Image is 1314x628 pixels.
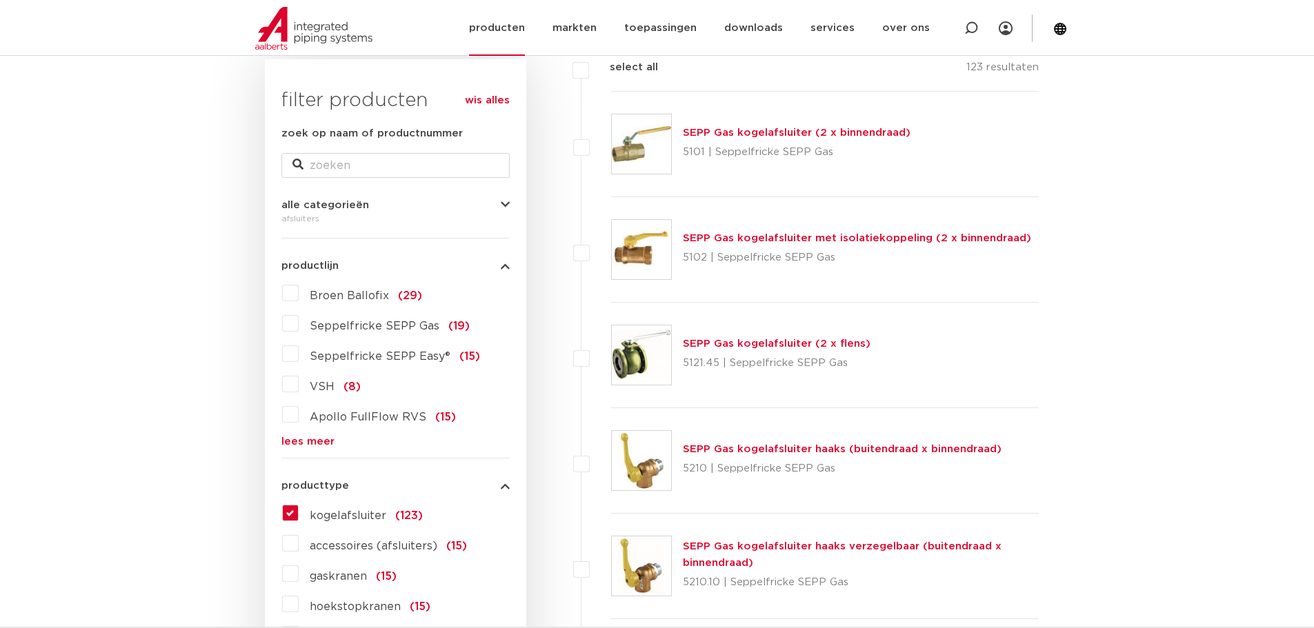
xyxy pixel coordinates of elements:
[683,458,1002,480] p: 5210 | Seppelfricke SEPP Gas
[612,431,671,490] img: Thumbnail for SEPP Gas kogelafsluiter haaks (buitendraad x binnendraad)
[459,351,480,362] span: (15)
[612,325,671,385] img: Thumbnail for SEPP Gas kogelafsluiter (2 x flens)
[683,444,1002,454] a: SEPP Gas kogelafsluiter haaks (buitendraad x binnendraad)
[310,540,437,551] span: accessoires (afsluiters)
[310,510,386,521] span: kogelafsluiter
[683,233,1031,243] a: SEPP Gas kogelafsluiter met isolatiekoppeling (2 x binnendraad)
[683,571,1039,594] p: 5210.10 | Seppelfricke SEPP Gas
[683,128,910,138] a: SEPP Gas kogelafsluiter (2 x binnendraad)
[281,480,510,491] button: producttype
[310,571,367,582] span: gaskranen
[376,571,397,582] span: (15)
[281,480,349,491] span: producttype
[683,141,910,163] p: 5101 | Seppelfricke SEPP Gas
[683,338,870,349] a: SEPP Gas kogelafsluiter (2 x flens)
[410,601,430,612] span: (15)
[310,381,335,392] span: VSH
[281,125,463,142] label: zoek op naam of productnummer
[281,200,369,210] span: alle categorieën
[310,321,439,332] span: Seppelfricke SEPP Gas
[281,87,510,114] h3: filter producten
[310,412,426,423] span: Apollo FullFlow RVS
[612,220,671,279] img: Thumbnail for SEPP Gas kogelafsluiter met isolatiekoppeling (2 x binnendraad)
[310,351,450,362] span: Seppelfricke SEPP Easy®
[435,412,456,423] span: (15)
[612,536,671,596] img: Thumbnail for SEPP Gas kogelafsluiter haaks verzegelbaar (buitendraad x binnendraad)
[966,59,1039,81] p: 123 resultaten
[281,261,339,271] span: productlijn
[683,541,1002,568] a: SEPP Gas kogelafsluiter haaks verzegelbaar (buitendraad x binnendraad)
[683,352,870,374] p: 5121.45 | Seppelfricke SEPP Gas
[589,59,658,76] label: select all
[446,540,467,551] span: (15)
[310,601,401,612] span: hoekstopkranen
[465,92,510,109] a: wis alles
[281,261,510,271] button: productlijn
[310,290,389,301] span: Broen Ballofix
[281,153,510,178] input: zoeken
[398,290,422,301] span: (29)
[281,436,510,447] a: lees meer
[281,210,510,227] div: afsluiters
[344,381,361,392] span: (8)
[281,200,510,210] button: alle categorieën
[612,114,671,174] img: Thumbnail for SEPP Gas kogelafsluiter (2 x binnendraad)
[395,510,423,521] span: (123)
[448,321,470,332] span: (19)
[683,247,1031,269] p: 5102 | Seppelfricke SEPP Gas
